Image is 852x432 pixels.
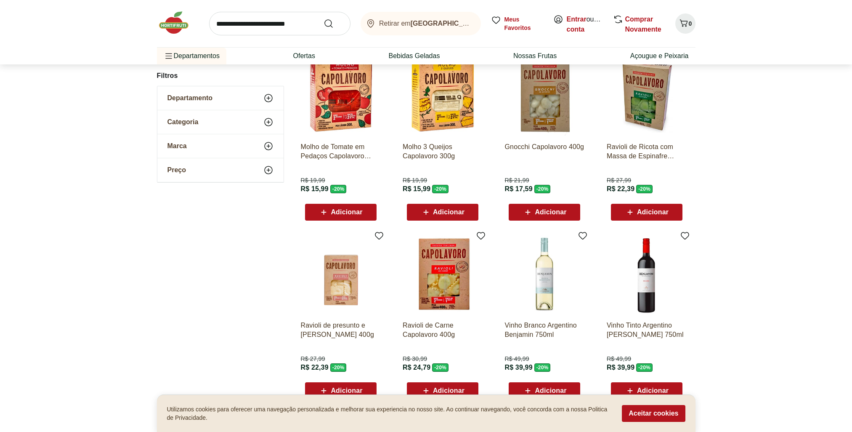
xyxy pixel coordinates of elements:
a: Gnocchi Capolavoro 400g [504,142,584,161]
button: Marca [157,134,284,158]
a: Comprar Novamente [625,16,661,33]
span: Departamento [167,94,213,102]
button: Categoria [157,110,284,134]
button: Adicionar [509,204,580,221]
span: 0 [689,20,692,27]
img: Ravioli de Ricota com Massa de Espinafre Capolavoro 400g [607,56,687,136]
a: Entrar [567,16,587,23]
span: - 20 % [534,185,551,193]
span: - 20 % [432,185,449,193]
a: Meus Favoritos [491,15,543,32]
a: Ravioli de Ricota com Massa de Espinafre Capolavoro 400g [607,142,687,161]
span: - 20 % [636,363,653,372]
span: - 20 % [432,363,449,372]
span: ou [567,14,604,35]
button: Carrinho [675,13,695,34]
span: Adicionar [433,387,464,394]
p: Utilizamos cookies para oferecer uma navegação personalizada e melhorar sua experiencia no nosso ... [167,405,612,422]
button: Adicionar [305,204,377,221]
span: R$ 30,99 [403,355,427,363]
a: Ravioli de Carne Capolavoro 400g [403,321,483,339]
button: Aceitar cookies [622,405,685,422]
span: Adicionar [331,209,362,216]
span: R$ 17,59 [504,184,532,194]
a: Nossas Frutas [513,51,557,61]
button: Menu [164,46,174,66]
span: Adicionar [535,209,566,216]
span: - 20 % [330,185,347,193]
img: Vinho Branco Argentino Benjamin 750ml [504,234,584,314]
span: Departamentos [164,46,220,66]
span: Adicionar [331,387,362,394]
span: Marca [167,142,187,150]
span: R$ 39,99 [607,363,634,372]
a: Ofertas [293,51,315,61]
a: Vinho Tinto Argentino [PERSON_NAME] 750ml [607,321,687,339]
span: R$ 49,99 [504,355,529,363]
button: Departamento [157,86,284,110]
span: R$ 15,99 [403,184,430,194]
span: Adicionar [637,209,669,216]
h2: Filtros [157,67,284,84]
span: - 20 % [636,185,653,193]
a: Bebidas Geladas [389,51,440,61]
span: R$ 15,99 [301,184,329,194]
button: Adicionar [305,382,377,399]
img: Gnocchi Capolavoro 400g [504,56,584,136]
span: R$ 22,39 [607,184,634,194]
button: Preço [157,158,284,182]
span: R$ 39,99 [504,363,532,372]
a: Açougue e Peixaria [630,51,689,61]
span: R$ 24,79 [403,363,430,372]
span: Categoria [167,118,199,126]
span: R$ 27,99 [301,355,325,363]
button: Submit Search [324,19,344,29]
span: R$ 19,99 [301,176,325,184]
img: Ravioli de presunto e queijo Capolavoro 400g [301,234,381,314]
a: Ravioli de presunto e [PERSON_NAME] 400g [301,321,381,339]
span: Meus Favoritos [504,15,543,32]
span: Adicionar [535,387,566,394]
b: [GEOGRAPHIC_DATA]/[GEOGRAPHIC_DATA] [411,20,556,27]
img: Ravioli de Carne Capolavoro 400g [403,234,483,314]
img: Vinho Tinto Argentino Benjamin Malbec 750ml [607,234,687,314]
input: search [209,12,350,35]
span: R$ 21,99 [504,176,529,184]
a: Vinho Branco Argentino Benjamin 750ml [504,321,584,339]
button: Adicionar [611,204,682,221]
img: Molho de Tomate em Pedaços Capolavoro 300g [301,56,381,136]
button: Retirar em[GEOGRAPHIC_DATA]/[GEOGRAPHIC_DATA] [361,12,481,35]
span: R$ 19,99 [403,176,427,184]
button: Adicionar [509,382,580,399]
span: Preço [167,166,186,174]
a: Molho de Tomate em Pedaços Capolavoro 300g [301,142,381,161]
span: Adicionar [637,387,669,394]
a: Molho 3 Queijos Capolavoro 300g [403,142,483,161]
span: R$ 22,39 [301,363,329,372]
button: Adicionar [407,204,478,221]
img: Molho 3 Queijos Capolavoro 300g [403,56,483,136]
button: Adicionar [611,382,682,399]
span: R$ 49,99 [607,355,631,363]
span: Adicionar [433,209,464,216]
span: Retirar em [379,20,472,27]
img: Hortifruti [157,10,199,35]
button: Adicionar [407,382,478,399]
span: - 20 % [330,363,347,372]
span: - 20 % [534,363,551,372]
span: R$ 27,99 [607,176,631,184]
